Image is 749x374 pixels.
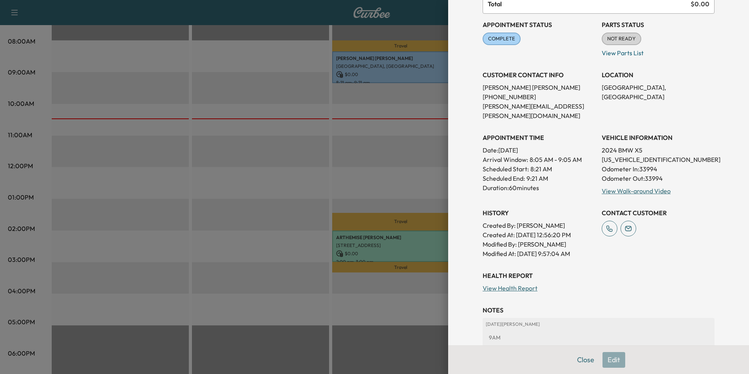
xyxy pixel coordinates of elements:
p: Arrival Window: [483,155,595,164]
h3: Appointment Status [483,20,595,29]
p: Scheduled End: [483,174,525,183]
h3: History [483,208,595,218]
p: Modified By : [PERSON_NAME] [483,240,595,249]
h3: CUSTOMER CONTACT INFO [483,70,595,80]
h3: NOTES [483,305,715,315]
p: View Parts List [602,45,715,58]
p: [PERSON_NAME][EMAIL_ADDRESS][PERSON_NAME][DOMAIN_NAME] [483,102,595,120]
h3: APPOINTMENT TIME [483,133,595,142]
button: Close [572,352,599,368]
p: 8:21 AM [530,164,552,174]
p: Created At : [DATE] 12:56:20 PM [483,230,595,240]
p: Odometer In: 33994 [602,164,715,174]
a: View Walk-around Video [602,187,671,195]
p: 9:21 AM [526,174,548,183]
p: Created By : [PERSON_NAME] [483,221,595,230]
p: 2024 BMW X5 [602,145,715,155]
p: Date: [DATE] [483,145,595,155]
p: Odometer Out: 33994 [602,174,715,183]
p: Duration: 60 minutes [483,183,595,192]
div: 9AM [486,330,711,345]
span: NOT READY [602,35,640,43]
p: [DATE] | [PERSON_NAME] [486,321,711,327]
a: View Health Report [483,284,537,292]
p: [PERSON_NAME] [PERSON_NAME] [483,83,595,92]
h3: VEHICLE INFORMATION [602,133,715,142]
h3: CONTACT CUSTOMER [602,208,715,218]
span: COMPLETE [483,35,520,43]
p: Modified At : [DATE] 9:57:04 AM [483,249,595,258]
h3: LOCATION [602,70,715,80]
span: 8:05 AM - 9:05 AM [530,155,582,164]
p: [GEOGRAPHIC_DATA], [GEOGRAPHIC_DATA] [602,83,715,102]
p: [PHONE_NUMBER] [483,92,595,102]
p: Scheduled Start: [483,164,529,174]
h3: Health Report [483,271,715,280]
h3: Parts Status [602,20,715,29]
p: [US_VEHICLE_IDENTIFICATION_NUMBER] [602,155,715,164]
